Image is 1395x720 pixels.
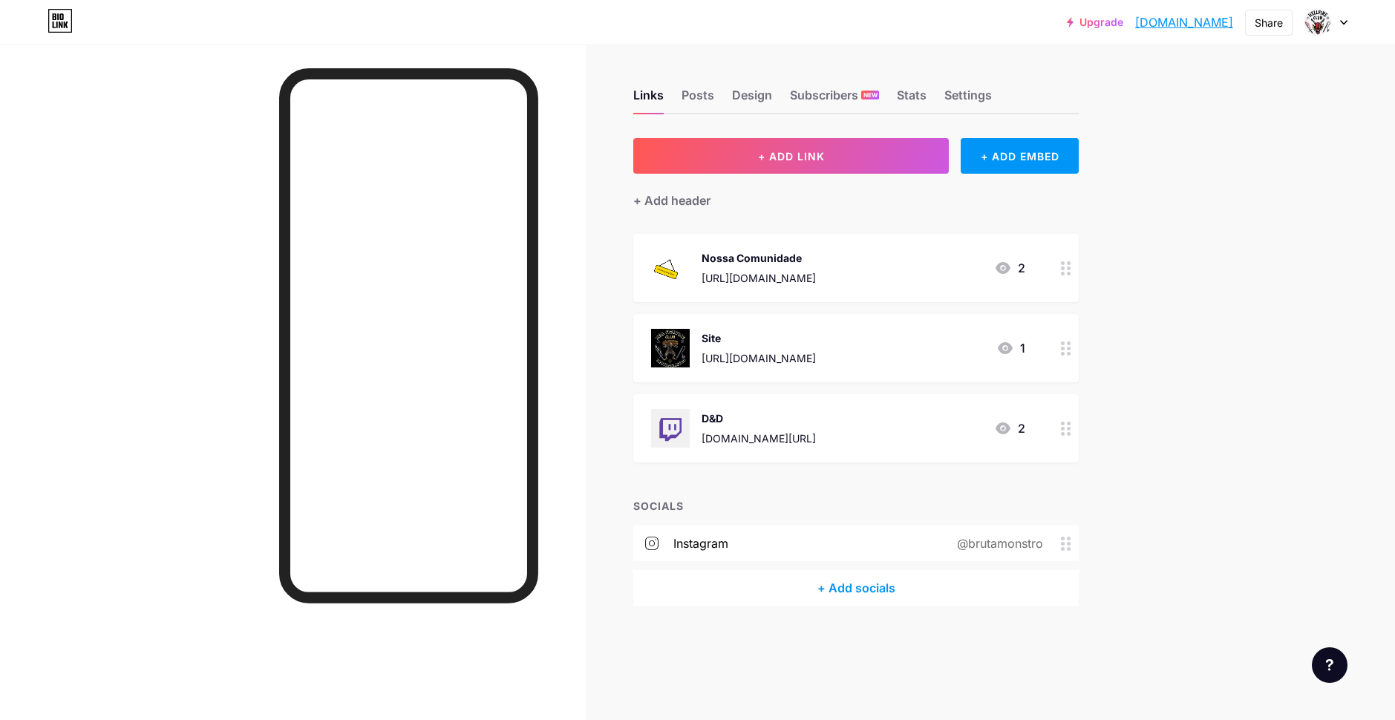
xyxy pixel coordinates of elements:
div: Links [633,86,664,113]
div: Design [732,86,772,113]
div: Nossa Comunidade [702,250,816,266]
img: Nossa Comunidade [651,249,690,287]
div: SOCIALS [633,498,1079,514]
button: + ADD LINK [633,138,949,174]
div: [URL][DOMAIN_NAME] [702,270,816,286]
img: D&D [651,409,690,448]
div: D&D [702,410,816,426]
div: 1 [996,339,1025,357]
div: 2 [994,419,1025,437]
span: + ADD LINK [758,150,825,163]
div: Settings [944,86,992,113]
div: [URL][DOMAIN_NAME] [702,350,816,366]
img: Site [651,329,690,367]
a: Upgrade [1067,16,1123,28]
div: Posts [682,86,714,113]
div: Subscribers [790,86,879,113]
div: @brutamonstro [933,534,1061,552]
a: [DOMAIN_NAME] [1135,13,1233,31]
div: Stats [897,86,927,113]
div: + Add socials [633,570,1079,606]
div: Site [702,330,816,346]
div: [DOMAIN_NAME][URL] [702,431,816,446]
img: Vinga Insano [1304,8,1332,36]
div: instagram [673,534,728,552]
span: NEW [863,91,878,99]
div: 2 [994,259,1025,277]
div: Share [1255,15,1283,30]
div: + Add header [633,192,710,209]
div: + ADD EMBED [961,138,1079,174]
